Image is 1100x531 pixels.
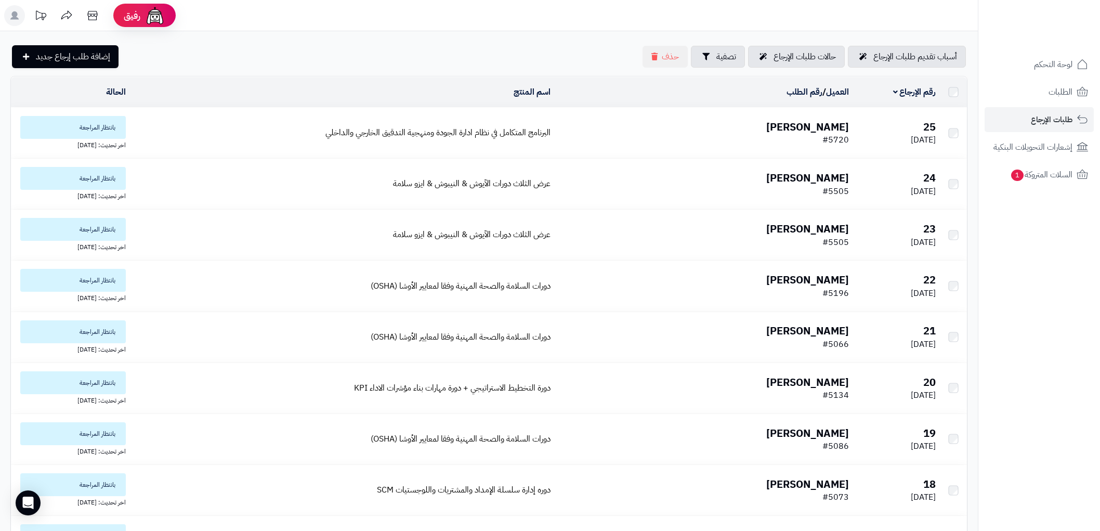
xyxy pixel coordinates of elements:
[923,272,936,288] b: 22
[766,476,849,492] b: [PERSON_NAME]
[15,445,126,456] div: اخر تحديث: [DATE]
[1010,167,1072,182] span: السلات المتروكة
[923,221,936,237] b: 23
[911,440,936,452] span: [DATE]
[911,389,936,402] span: [DATE]
[145,5,165,26] img: ai-face.png
[822,287,849,300] span: #5196
[822,236,849,249] span: #5505
[822,185,849,198] span: #5505
[393,177,551,190] a: عرض الثلاث دورات الآيوش & النيبوش & ايزو سلامة
[985,52,1094,77] a: لوحة التحكم
[766,323,849,339] b: [PERSON_NAME]
[15,394,126,405] div: اخر تحديث: [DATE]
[371,433,551,445] a: دورات السلامة والصحة المهنية وفقا لمعايير الأوشا (OSHA)
[36,50,110,63] span: إضافة طلب إرجاع جديد
[393,228,551,241] a: عرض الثلاث دورات الآيوش & النيبوش & ايزو سلامة
[691,46,745,68] button: تصفية
[826,86,849,98] a: العميل
[985,162,1094,187] a: السلات المتروكة1
[20,422,126,445] span: بانتظار المراجعة
[911,338,936,351] span: [DATE]
[766,221,849,237] b: [PERSON_NAME]
[923,323,936,339] b: 21
[766,170,849,186] b: [PERSON_NAME]
[15,343,126,354] div: اخر تحديث: [DATE]
[15,139,126,150] div: اخر تحديث: [DATE]
[377,484,551,496] a: دوره إدارة سلسلة الإمداد والمشتريات واللوجستيات SCM
[20,473,126,496] span: بانتظار المراجعة
[822,440,849,452] span: #5086
[787,86,822,98] a: رقم الطلب
[985,135,1094,160] a: إشعارات التحويلات البنكية
[822,338,849,351] span: #5066
[873,50,957,63] span: أسباب تقديم طلبات الإرجاع
[354,382,551,394] a: دورة التخطيط الاستراتيجي + دورة مهارات بناء مؤشرات الاداء KPI
[923,170,936,186] b: 24
[822,389,849,402] span: #5134
[124,9,140,22] span: رفيق
[16,490,41,515] div: Open Intercom Messenger
[848,46,966,68] a: أسباب تقديم طلبات الإرجاع
[20,116,126,139] span: بانتظار المراجعة
[822,491,849,503] span: #5073
[774,50,836,63] span: حالات طلبات الإرجاع
[911,185,936,198] span: [DATE]
[643,46,688,68] button: حذف
[911,491,936,503] span: [DATE]
[371,280,551,292] a: دورات السلامة والصحة المهنية وفقا لمعايير الأوشا (OSHA)
[20,167,126,190] span: بانتظار المراجعة
[1031,112,1072,127] span: طلبات الإرجاع
[766,374,849,390] b: [PERSON_NAME]
[106,86,126,98] a: الحالة
[20,218,126,241] span: بانتظار المراجعة
[911,287,936,300] span: [DATE]
[822,134,849,146] span: #5720
[985,107,1094,132] a: طلبات الإرجاع
[20,371,126,394] span: بانتظار المراجعة
[1011,170,1024,181] span: 1
[716,50,736,63] span: تصفية
[514,86,551,98] a: اسم المنتج
[748,46,845,68] a: حالات طلبات الإرجاع
[923,425,936,441] b: 19
[923,119,936,135] b: 25
[662,50,679,63] span: حذف
[28,5,54,29] a: تحديثات المنصة
[1034,57,1072,72] span: لوحة التحكم
[923,374,936,390] b: 20
[20,320,126,343] span: بانتظار المراجعة
[15,496,126,507] div: اخر تحديث: [DATE]
[325,126,551,139] a: البرنامج المتكامل في نظام ادارة الجودة ومنهجية التدقيق الخارجي والداخلي
[923,476,936,492] b: 18
[985,80,1094,105] a: الطلبات
[555,77,853,107] td: /
[1049,85,1072,99] span: الطلبات
[893,86,936,98] a: رقم الإرجاع
[15,190,126,201] div: اخر تحديث: [DATE]
[766,272,849,288] b: [PERSON_NAME]
[371,331,551,343] a: دورات السلامة والصحة المهنية وفقا لمعايير الأوشا (OSHA)
[911,134,936,146] span: [DATE]
[911,236,936,249] span: [DATE]
[766,425,849,441] b: [PERSON_NAME]
[15,292,126,303] div: اخر تحديث: [DATE]
[993,140,1072,154] span: إشعارات التحويلات البنكية
[15,241,126,252] div: اخر تحديث: [DATE]
[766,119,849,135] b: [PERSON_NAME]
[20,269,126,292] span: بانتظار المراجعة
[12,45,119,68] a: إضافة طلب إرجاع جديد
